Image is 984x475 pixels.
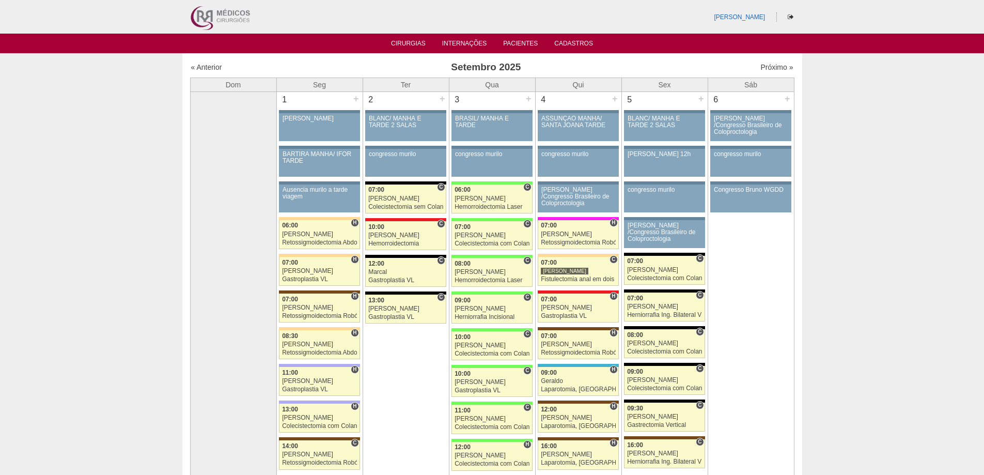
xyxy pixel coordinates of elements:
[279,330,360,359] a: H 08:30 [PERSON_NAME] Retossigmoidectomia Abdominal VL
[627,275,702,282] div: Colecistectomia com Colangiografia VL
[538,364,618,367] div: Key: Neomater
[279,217,360,220] div: Key: Bartira
[538,294,618,323] a: H 07:00 [PERSON_NAME] Gastroplastia VL
[610,219,617,227] span: Hospital
[282,451,357,458] div: [PERSON_NAME]
[363,92,379,108] div: 2
[541,267,588,275] div: [PERSON_NAME]
[523,330,531,338] span: Consultório
[437,183,445,191] span: Consultório
[610,255,617,264] span: Consultório
[541,259,557,266] span: 07:00
[365,110,446,113] div: Key: Aviso
[455,379,529,386] div: [PERSON_NAME]
[282,341,357,348] div: [PERSON_NAME]
[714,151,788,158] div: congresso murilo
[708,92,724,108] div: 6
[451,442,532,471] a: H 12:00 [PERSON_NAME] Colecistectomia com Colangiografia VL
[541,239,616,246] div: Retossigmoidectomia Robótica
[451,331,532,360] a: C 10:00 [PERSON_NAME] Colecistectomia com Colangiografia VL
[624,403,705,432] a: C 09:30 [PERSON_NAME] Gastrectomia Vertical
[538,257,618,286] a: C 07:00 [PERSON_NAME] Fistulectomia anal em dois tempos
[437,220,445,228] span: Consultório
[624,256,705,285] a: C 07:00 [PERSON_NAME] Colecistectomia com Colangiografia VL
[279,185,360,212] a: Ausencia murilo a tarde viagem
[710,185,791,212] a: Congresso Bruno WGDD
[611,92,619,105] div: +
[523,440,531,449] span: Hospital
[351,219,358,227] span: Hospital
[191,63,222,71] a: « Anterior
[451,221,532,250] a: C 07:00 [PERSON_NAME] Colecistectomia com Colangiografia VL
[279,404,360,433] a: H 13:00 [PERSON_NAME] Colecistectomia com Colangiografia VL
[279,113,360,141] a: [PERSON_NAME]
[451,368,532,397] a: C 10:00 [PERSON_NAME] Gastroplastia VL
[455,277,529,284] div: Hemorroidectomia Laser
[455,151,529,158] div: congresso murilo
[788,14,793,20] i: Sair
[541,386,616,393] div: Laparotomia, [GEOGRAPHIC_DATA], Drenagem, Bridas VL
[283,115,356,122] div: [PERSON_NAME]
[455,461,529,467] div: Colecistectomia com Colangiografia VL
[541,378,616,385] div: Geraldo
[710,149,791,177] a: congresso murilo
[710,181,791,185] div: Key: Aviso
[369,115,443,129] div: BLANC/ MANHÃ E TARDE 2 SALAS
[368,305,443,312] div: [PERSON_NAME]
[538,110,618,113] div: Key: Aviso
[437,293,445,301] span: Consultório
[279,257,360,286] a: H 07:00 [PERSON_NAME] Gastroplastia VL
[282,296,298,303] span: 07:00
[368,186,384,193] span: 07:00
[710,146,791,149] div: Key: Aviso
[365,185,446,213] a: C 07:00 [PERSON_NAME] Colecistectomia sem Colangiografia VL
[282,349,357,356] div: Retossigmoidectomia Abdominal VL
[538,290,618,294] div: Key: Assunção
[282,222,298,229] span: 06:00
[455,186,471,193] span: 06:00
[541,231,616,238] div: [PERSON_NAME]
[696,401,704,409] span: Consultório
[455,350,529,357] div: Colecistectomia com Colangiografia VL
[365,113,446,141] a: BLANC/ MANHÃ E TARDE 2 SALAS
[363,78,449,91] th: Ter
[624,217,705,220] div: Key: Aviso
[627,267,702,273] div: [PERSON_NAME]
[696,291,704,299] span: Consultório
[696,364,704,373] span: Consultório
[190,78,276,91] th: Dom
[351,255,358,264] span: Hospital
[455,314,529,320] div: Herniorrafia Incisional
[455,387,529,394] div: Gastroplastia VL
[351,365,358,374] span: Hospital
[627,441,643,449] span: 16:00
[455,195,529,202] div: [PERSON_NAME]
[451,295,532,324] a: C 09:00 [PERSON_NAME] Herniorrafia Incisional
[449,92,465,108] div: 3
[451,255,532,258] div: Key: Brasil
[627,405,643,412] span: 09:30
[627,331,643,339] span: 08:00
[279,327,360,330] div: Key: Bartira
[451,113,532,141] a: BRASIL/ MANHÃ E TARDE
[538,146,618,149] div: Key: Aviso
[455,452,529,459] div: [PERSON_NAME]
[627,312,702,318] div: Herniorrafia Ing. Bilateral VL
[624,439,705,468] a: C 16:00 [PERSON_NAME] Herniorrafia Ing. Bilateral VL
[538,330,618,359] a: H 07:00 [PERSON_NAME] Retossigmoidectomia Robótica
[624,149,705,177] a: [PERSON_NAME] 12h
[536,92,552,108] div: 4
[279,149,360,177] a: BARTIRA MANHÃ/ IFOR TARDE
[541,222,557,229] span: 07:00
[538,217,618,220] div: Key: Pro Matre
[627,377,702,384] div: [PERSON_NAME]
[541,349,616,356] div: Retossigmoidectomia Robótica
[523,403,531,411] span: Consultório
[282,369,298,376] span: 11:00
[714,115,788,136] div: [PERSON_NAME] /Congresso Brasileiro de Coloproctologia
[282,406,298,413] span: 13:00
[541,459,616,466] div: Laparotomia, [GEOGRAPHIC_DATA], Drenagem, Bridas
[628,151,701,158] div: [PERSON_NAME] 12h
[628,187,701,193] div: congresso murilo
[368,277,443,284] div: Gastroplastia VL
